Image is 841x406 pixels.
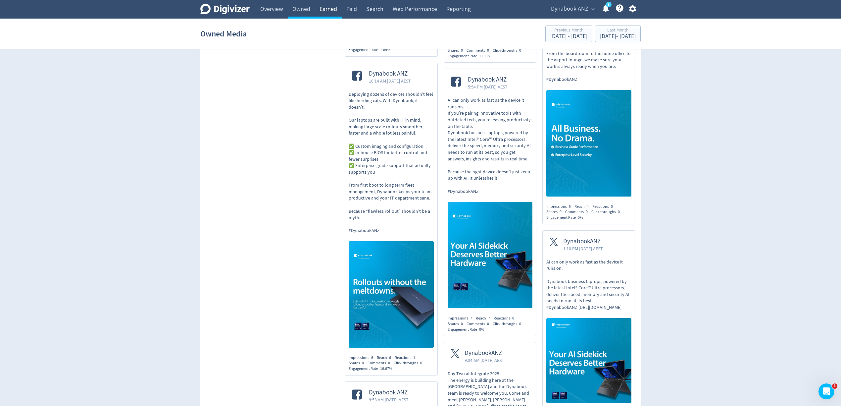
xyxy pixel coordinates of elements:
[592,204,617,209] div: Reactions
[565,209,591,215] div: Comments
[493,321,525,327] div: Click-throughs
[595,26,641,42] button: Last Month[DATE]- [DATE]
[611,204,613,209] span: 0
[371,355,373,360] span: 6
[461,321,463,326] span: 0
[377,355,395,361] div: Reach
[519,321,521,326] span: 0
[550,28,587,33] div: Previous Month
[413,355,415,360] span: 1
[543,231,635,405] a: DynabookANZ1:10 PM [DATE] AESTAI can only work as fast as the device it runs on. Dynabook busines...
[550,33,587,39] div: [DATE] - [DATE]
[349,47,394,53] div: Engagement Rate
[368,360,394,366] div: Comments
[479,327,484,332] span: 0%
[349,360,368,366] div: Shares
[448,327,488,332] div: Engagement Rate
[362,360,364,366] span: 0
[369,78,411,84] span: 10:14 AM [DATE] AEST
[388,360,390,366] span: 0
[512,316,514,321] span: 0
[380,47,390,52] span: 7.69%
[448,97,533,195] p: AI can only work as fast as the device it runs on. If you’re pairing innovative tools with outdat...
[606,2,612,7] a: 5
[493,48,525,53] div: Click-throughs
[563,245,603,252] span: 1:10 PM [DATE] AEST
[465,357,504,364] span: 9:34 AM [DATE] AEST
[494,316,518,321] div: Reactions
[349,366,396,372] div: Engagement Rate
[578,215,583,220] span: 0%
[546,209,565,215] div: Shares
[591,209,623,215] div: Click-throughs
[560,209,562,214] span: 0
[832,383,837,389] span: 1
[395,355,419,361] div: Reactions
[574,204,592,209] div: Reach
[389,355,391,360] span: 6
[600,33,636,39] div: [DATE] - [DATE]
[618,209,620,214] span: 0
[488,316,490,321] span: 7
[545,26,592,42] button: Previous Month[DATE] - [DATE]
[467,48,493,53] div: Comments
[448,321,467,327] div: Shares
[467,321,493,327] div: Comments
[349,355,377,361] div: Impressions
[546,259,631,311] p: AI can only work as fast as the device it runs on. Dynabook business laptops, powered by the late...
[818,383,834,399] iframe: Intercom live chat
[549,4,596,14] button: Dynabook ANZ
[563,238,603,245] span: DynabookANZ
[461,48,463,53] span: 0
[369,70,411,78] span: Dynabook ANZ
[551,4,588,14] span: Dynabook ANZ
[600,28,636,33] div: Last Month
[448,316,476,321] div: Impressions
[420,360,422,366] span: 0
[519,48,521,53] span: 0
[587,204,589,209] span: 4
[394,360,426,366] div: Click-throughs
[608,2,610,7] text: 5
[487,321,489,326] span: 0
[465,349,504,357] span: DynabookANZ
[444,69,536,310] a: Dynabook ANZ5:54 PM [DATE] AESTAI can only work as fast as the device it runs on. If you’re pairi...
[470,316,472,321] span: 7
[468,84,508,90] span: 5:54 PM [DATE] AEST
[487,48,489,53] span: 0
[569,204,571,209] span: 5
[586,209,588,214] span: 0
[546,204,574,209] div: Impressions
[590,6,596,12] span: expand_more
[546,215,587,220] div: Engagement Rate
[468,76,508,84] span: Dynabook ANZ
[479,53,491,59] span: 11.11%
[476,316,494,321] div: Reach
[380,366,392,371] span: 16.67%
[369,389,409,396] span: Dynabook ANZ
[448,53,495,59] div: Engagement Rate
[369,396,409,403] span: 9:53 AM [DATE] AEST
[200,23,247,44] h1: Owned Media
[448,48,467,53] div: Shares
[345,63,437,350] a: Dynabook ANZ10:14 AM [DATE] AESTDeploying dozens of devices shouldn’t feel like herding cats. Wit...
[349,91,434,234] p: Deploying dozens of devices shouldn’t feel like herding cats. With Dynabook, it doesn’t. Our lapt...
